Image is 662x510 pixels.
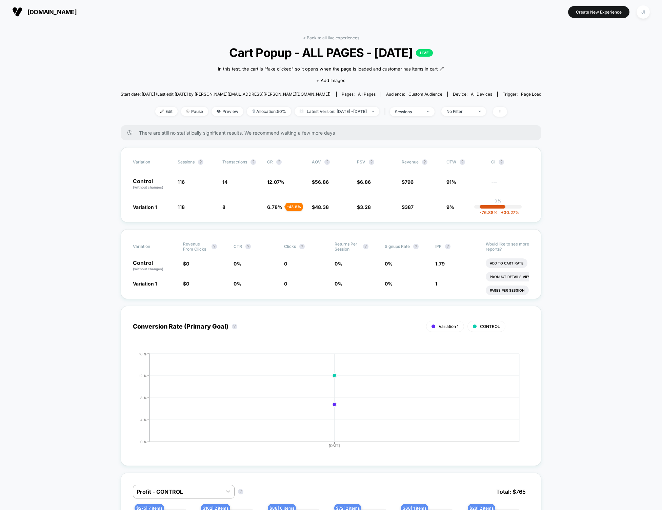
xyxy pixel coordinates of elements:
[222,159,247,164] span: Transactions
[499,159,504,165] button: ?
[446,204,454,210] span: 9%
[267,159,273,164] span: CR
[422,159,427,165] button: ?
[133,178,171,190] p: Control
[186,261,189,267] span: 0
[369,159,374,165] button: ?
[357,179,371,185] span: $
[139,130,528,136] span: There are still no statistically significant results. We recommend waiting a few more days
[133,159,170,165] span: Variation
[316,78,345,83] span: + Add Images
[183,261,189,267] span: $
[479,111,481,112] img: end
[133,260,177,272] p: Control
[385,281,393,287] span: 0 %
[160,110,164,113] img: edit
[284,244,296,249] span: Clicks
[427,111,429,112] img: end
[245,244,251,249] button: ?
[267,179,284,185] span: 12.07 %
[493,485,529,498] span: Total: $ 765
[386,92,442,97] div: Audience:
[178,159,195,164] span: Sessions
[486,272,548,281] li: Product Details Views Rate
[385,244,410,249] span: Signups Rate
[416,49,433,57] p: LIVE
[486,241,529,252] p: Would like to see more reports?
[503,92,541,97] div: Trigger:
[439,324,459,329] span: Variation 1
[222,204,225,210] span: 8
[222,179,227,185] span: 14
[402,159,419,164] span: Revenue
[446,179,456,185] span: 91%
[446,109,474,114] div: No Filter
[498,210,519,215] span: 30.27 %
[121,92,330,97] span: Start date: [DATE] (Last edit [DATE] by [PERSON_NAME][EMAIL_ADDRESS][PERSON_NAME][DOMAIN_NAME])
[491,180,529,190] span: ---
[300,110,303,113] img: calendar
[250,159,256,165] button: ?
[480,210,498,215] span: -76.88 %
[126,352,523,454] div: CONVERSION_RATE
[181,107,208,116] span: Pause
[238,489,243,494] button: ?
[218,66,438,73] span: In this test, the cart is "fake clicked" so it opens when the page is loaded and customer has ite...
[460,159,465,165] button: ?
[324,159,330,165] button: ?
[186,281,189,287] span: 0
[295,107,379,116] span: Latest Version: [DATE] - [DATE]
[284,281,287,287] span: 0
[491,159,528,165] span: CI
[139,352,147,356] tspan: 16 %
[358,92,376,97] span: all pages
[360,204,371,210] span: 3.28
[140,395,147,399] tspan: 8 %
[486,258,527,268] li: Add To Cart Rate
[234,281,241,287] span: 0 %
[234,244,242,249] span: CTR
[27,8,77,16] span: [DOMAIN_NAME]
[133,241,170,252] span: Variation
[178,204,185,210] span: 118
[140,417,147,421] tspan: 4 %
[435,244,442,249] span: IPP
[385,261,393,267] span: 0 %
[276,159,282,165] button: ?
[360,179,371,185] span: 6.86
[635,5,652,19] button: JI
[315,204,329,210] span: 48.38
[413,244,419,249] button: ?
[312,179,329,185] span: $
[342,92,376,97] div: Pages:
[402,179,414,185] span: $
[486,286,529,295] li: Pages Per Session
[446,159,484,165] span: OTW
[402,204,414,210] span: $
[183,281,189,287] span: $
[140,439,147,444] tspan: 0 %
[139,373,147,377] tspan: 12 %
[155,107,178,116] span: Edit
[183,241,208,252] span: Revenue From Clicks
[568,6,629,18] button: Create New Experience
[198,159,203,165] button: ?
[480,324,500,329] span: CONTROL
[178,179,185,185] span: 116
[357,204,371,210] span: $
[521,92,541,97] span: Page Load
[335,241,360,252] span: Returns Per Session
[232,324,237,329] button: ?
[471,92,492,97] span: all devices
[312,204,329,210] span: $
[315,179,329,185] span: 56.86
[133,185,163,189] span: (without changes)
[357,159,365,164] span: PSV
[267,204,282,210] span: 6.78 %
[10,6,79,17] button: [DOMAIN_NAME]
[495,198,501,203] p: 0%
[212,244,217,249] button: ?
[312,159,321,164] span: AOV
[435,261,445,267] span: 1.79
[252,110,255,113] img: rebalance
